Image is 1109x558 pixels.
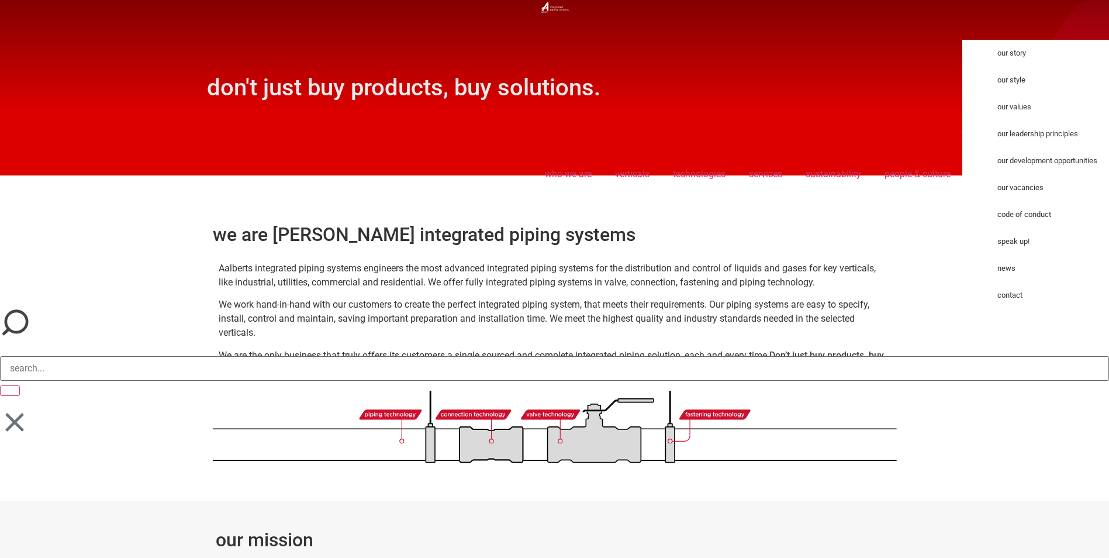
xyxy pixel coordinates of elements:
a: contact [986,282,1109,309]
a: technologies [661,40,737,309]
a: our vacancies [986,174,1109,201]
a: our development opportunities [986,147,1109,174]
a: speak up! [986,228,1109,255]
a: verticals [603,40,661,309]
a: news [986,255,1109,282]
a: our values [986,94,1109,120]
a: code of conduct [986,201,1109,228]
a: our leadership principles [986,120,1109,147]
a: our style [986,67,1109,94]
a: services [737,40,794,309]
a: our story [986,40,1109,67]
h2: our mission [216,531,559,549]
a: people & culture [873,40,962,309]
a: sustainability [794,40,873,309]
a: who we are [533,40,603,309]
ul: people & culture [962,40,1109,309]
